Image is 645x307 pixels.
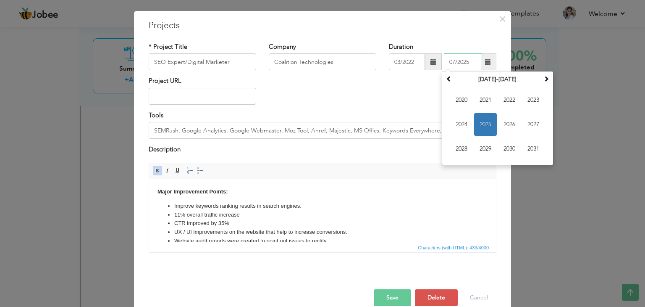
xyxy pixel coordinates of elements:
[474,113,497,136] span: 2025
[25,58,322,66] li: Website audit reports were created to point out issues to rectify.
[498,138,521,160] span: 2030
[454,73,541,86] th: Select Decade
[149,111,163,120] label: Tools
[498,113,521,136] span: 2026
[522,89,545,111] span: 2023
[149,77,181,85] label: Project URL
[474,138,497,160] span: 2029
[186,166,195,175] a: Insert/Remove Numbered List
[389,53,425,70] input: From
[269,42,296,51] label: Company
[543,76,549,82] span: Next Decade
[450,89,473,111] span: 2020
[389,42,413,51] label: Duration
[461,289,496,306] button: Cancel
[446,76,452,82] span: Previous Decade
[444,53,482,70] input: Present
[474,89,497,111] span: 2021
[149,42,187,51] label: * Project Title
[416,244,491,251] div: Statistics
[496,12,509,26] button: Close
[522,138,545,160] span: 2031
[450,138,473,160] span: 2028
[450,113,473,136] span: 2024
[196,166,205,175] a: Insert/Remove Bulleted List
[499,11,506,26] span: ×
[163,166,172,175] a: Italic
[416,244,490,251] span: Characters (with HTML): 433/4000
[149,179,496,242] iframe: Rich Text Editor, projectEditor
[522,113,545,136] span: 2027
[374,289,411,306] button: Save
[149,145,181,154] label: Description
[415,289,458,306] button: Delete
[149,19,496,32] h3: Projects
[173,166,182,175] a: Underline
[153,166,162,175] a: Bold
[498,89,521,111] span: 2022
